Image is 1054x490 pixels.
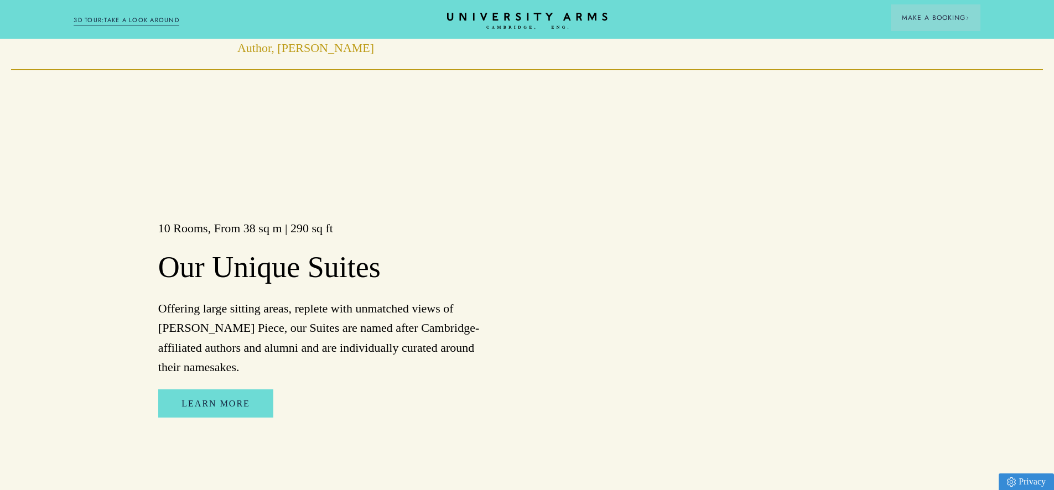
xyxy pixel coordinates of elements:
a: Privacy [999,473,1054,490]
img: Arrow icon [965,16,969,20]
span: Make a Booking [902,13,969,23]
a: 3D TOUR:TAKE A LOOK AROUND [74,15,179,25]
a: Home [447,13,608,30]
h3: 10 Rooms, From 38 sq m | 290 sq ft [158,220,489,237]
button: Make a BookingArrow icon [891,4,980,31]
p: Offering large sitting areas, replete with unmatched views of [PERSON_NAME] Piece, our Suites are... [158,299,489,377]
a: Learn more [158,389,273,418]
img: Privacy [1007,477,1016,487]
h2: Our Unique Suites [158,249,489,286]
